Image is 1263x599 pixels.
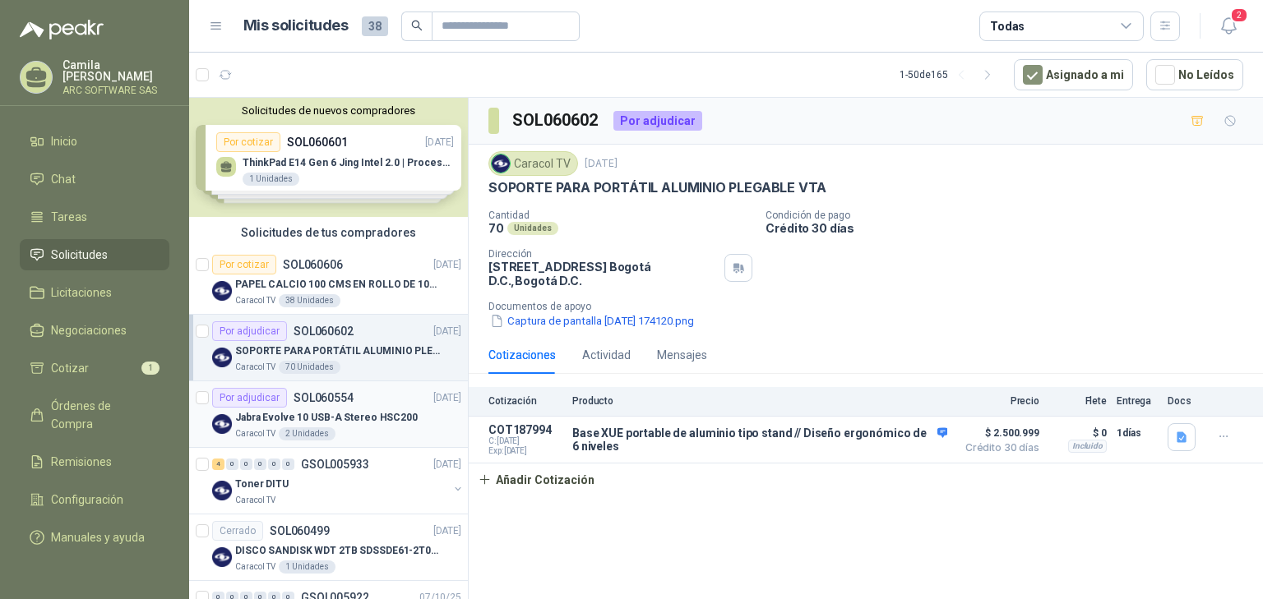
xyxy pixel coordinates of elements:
[51,453,112,471] span: Remisiones
[235,560,275,574] p: Caracol TV
[243,14,349,38] h1: Mis solicitudes
[212,255,276,274] div: Por cotizar
[235,477,289,492] p: Toner DITU
[189,217,468,248] div: Solicitudes de tus compradores
[488,151,578,176] div: Caracol TV
[212,458,224,470] div: 4
[1146,59,1243,90] button: No Leídos
[582,346,631,364] div: Actividad
[283,259,343,270] p: SOL060606
[411,20,423,31] span: search
[572,395,947,407] p: Producto
[254,458,266,470] div: 0
[294,325,354,337] p: SOL060602
[512,108,600,133] h3: SOL060602
[282,458,294,470] div: 0
[20,277,169,308] a: Licitaciones
[1117,395,1158,407] p: Entrega
[270,525,330,537] p: SOL060499
[62,85,169,95] p: ARC SOFTWARE SAS
[51,132,77,150] span: Inicio
[212,348,232,367] img: Company Logo
[433,257,461,273] p: [DATE]
[212,454,465,507] a: 4 0 0 0 0 0 GSOL005933[DATE] Company LogoToner DITUCaracol TV
[20,126,169,157] a: Inicio
[20,164,169,195] a: Chat
[189,248,468,315] a: Por cotizarSOL060606[DATE] Company LogoPAPEL CALCIO 100 CMS EN ROLLO DE 100 GRCaracol TV38 Unidades
[235,277,440,293] p: PAPEL CALCIO 100 CMS EN ROLLO DE 100 GR
[279,560,335,574] div: 1 Unidades
[433,324,461,339] p: [DATE]
[572,426,947,453] p: Base XUE portable de aluminio tipo stand // Diseño ergonómico de 6 niveles
[235,494,275,507] p: Caracol TV
[957,423,1039,443] span: $ 2.500.999
[235,343,440,359] p: SOPORTE PARA PORTÁTIL ALUMINIO PLEGABLE VTA
[20,315,169,346] a: Negociaciones
[235,361,275,374] p: Caracol TV
[766,210,1256,221] p: Condición de pago
[212,321,287,341] div: Por adjudicar
[235,427,275,440] p: Caracol TV
[235,410,418,426] p: Jabra Evolve 10 USB-A Stereo HSC200
[212,547,232,567] img: Company Logo
[235,543,440,559] p: DISCO SANDISK WDT 2TB SDSSDE61-2T00-G25
[469,463,604,496] button: Añadir Cotización
[507,222,558,235] div: Unidades
[488,179,826,196] p: SOPORTE PARA PORTÁTIL ALUMINIO PLEGABLE VTA
[488,423,562,436] p: COT187994
[488,248,718,260] p: Dirección
[20,201,169,233] a: Tareas
[900,62,1001,88] div: 1 - 50 de 165
[51,321,127,339] span: Negociaciones
[488,221,504,235] p: 70
[189,98,468,217] div: Solicitudes de nuevos compradoresPor cotizarSOL060601[DATE] ThinkPad E14 Gen 6 Jing Intel 2.0 | P...
[141,362,160,375] span: 1
[20,522,169,553] a: Manuales y ayuda
[657,346,707,364] div: Mensajes
[433,457,461,472] p: [DATE]
[488,301,1256,312] p: Documentos de apoyo
[1214,12,1243,41] button: 2
[279,294,340,307] div: 38 Unidades
[20,390,169,440] a: Órdenes de Compra
[20,239,169,270] a: Solicitudes
[51,208,87,226] span: Tareas
[20,446,169,477] a: Remisiones
[766,221,1256,235] p: Crédito 30 días
[20,484,169,515] a: Configuración
[62,59,169,82] p: Camila [PERSON_NAME]
[189,381,468,448] a: Por adjudicarSOL060554[DATE] Company LogoJabra Evolve 10 USB-A Stereo HSC200Caracol TV2 Unidades
[294,392,354,403] p: SOL060554
[1068,440,1107,453] div: Incluido
[488,210,752,221] p: Cantidad
[51,283,112,302] span: Licitaciones
[51,528,145,546] span: Manuales y ayuda
[1014,59,1133,90] button: Asignado a mi
[51,397,154,433] span: Órdenes de Compra
[613,111,702,131] div: Por adjudicar
[189,514,468,581] a: CerradoSOL060499[DATE] Company LogoDISCO SANDISK WDT 2TB SDSSDE61-2T00-G25Caracol TV1 Unidades
[1049,423,1107,443] p: $ 0
[20,20,104,39] img: Logo peakr
[488,312,696,329] button: Captura de pantalla [DATE] 174120.png
[212,388,287,408] div: Por adjudicar
[362,16,388,36] span: 38
[212,481,232,500] img: Company Logo
[51,491,123,509] span: Configuración
[1117,423,1158,443] p: 1 días
[51,170,76,188] span: Chat
[433,523,461,539] p: [DATE]
[51,359,89,377] span: Cotizar
[488,260,718,288] p: [STREET_ADDRESS] Bogotá D.C. , Bogotá D.C.
[212,521,263,541] div: Cerrado
[51,246,108,264] span: Solicitudes
[240,458,252,470] div: 0
[433,390,461,406] p: [DATE]
[585,156,618,172] p: [DATE]
[279,427,335,440] div: 2 Unidades
[235,294,275,307] p: Caracol TV
[957,395,1039,407] p: Precio
[212,414,232,434] img: Company Logo
[488,346,556,364] div: Cotizaciones
[189,315,468,381] a: Por adjudicarSOL060602[DATE] Company LogoSOPORTE PARA PORTÁTIL ALUMINIO PLEGABLE VTACaracol TV70 ...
